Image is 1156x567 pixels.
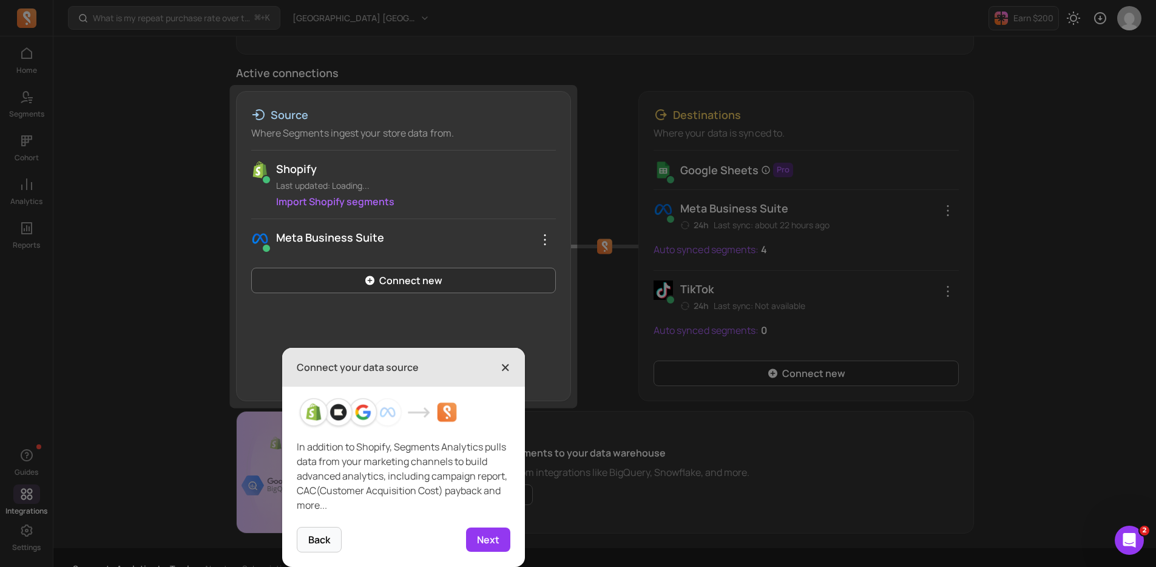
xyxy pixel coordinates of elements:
span: × [501,354,510,381]
img: brand logos [297,396,510,430]
button: Close Tour [501,358,510,377]
span: 2 [1140,526,1149,535]
h3: Connect your data source [297,360,419,375]
button: Back [297,527,342,552]
iframe: Intercom live chat [1115,526,1144,555]
button: Next [466,528,510,552]
span: 2 of 4 [393,534,414,545]
p: In addition to Shopify, Segments Analytics pulls data from your marketing channels to build advan... [297,440,510,512]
